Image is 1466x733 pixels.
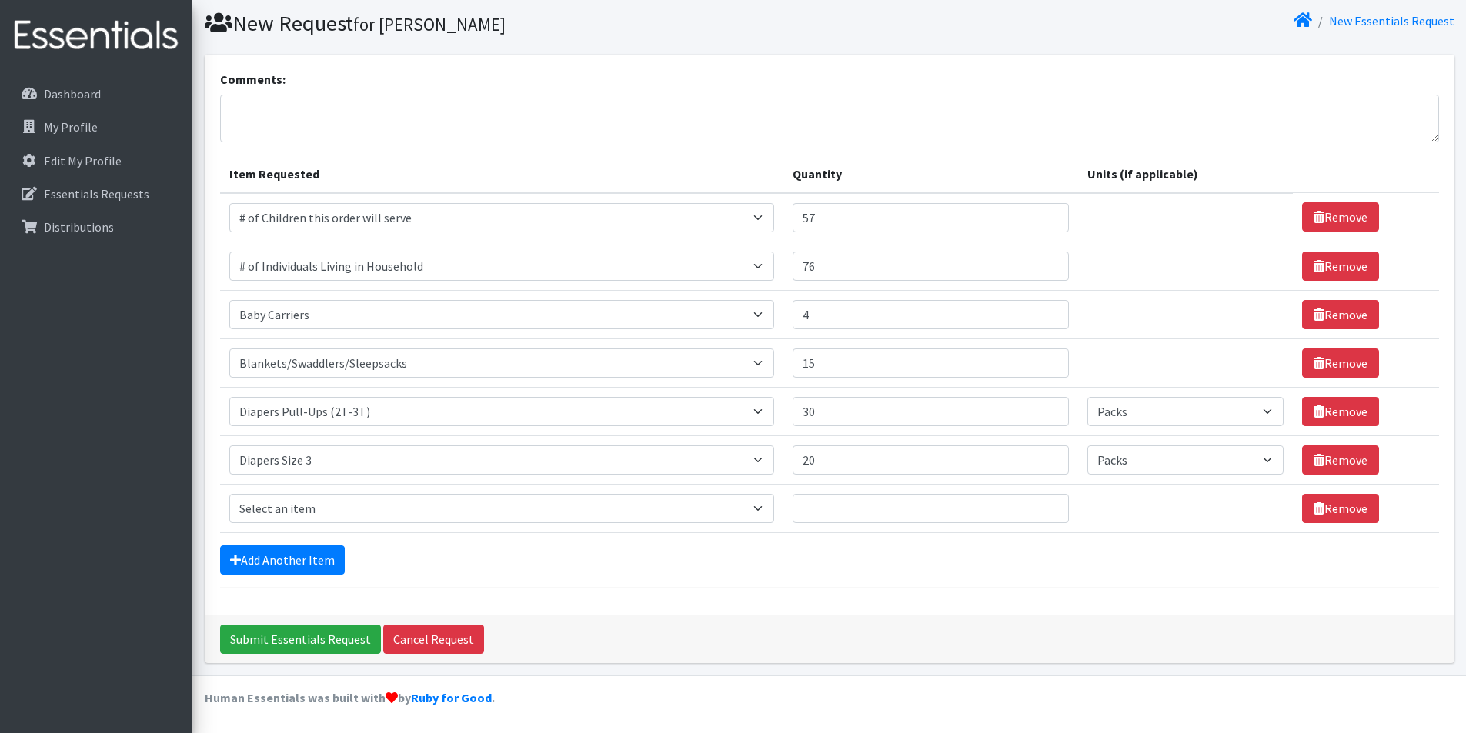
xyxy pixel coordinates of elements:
img: HumanEssentials [6,10,186,62]
a: Add Another Item [220,545,345,575]
a: Essentials Requests [6,178,186,209]
p: Edit My Profile [44,153,122,168]
a: Remove [1302,202,1379,232]
a: Distributions [6,212,186,242]
th: Quantity [783,155,1078,193]
a: Edit My Profile [6,145,186,176]
strong: Human Essentials was built with by . [205,690,495,705]
a: Remove [1302,494,1379,523]
a: My Profile [6,112,186,142]
a: Dashboard [6,78,186,109]
label: Comments: [220,70,286,88]
input: Submit Essentials Request [220,625,381,654]
a: Remove [1302,445,1379,475]
a: Remove [1302,300,1379,329]
a: Remove [1302,397,1379,426]
p: My Profile [44,119,98,135]
p: Essentials Requests [44,186,149,202]
p: Dashboard [44,86,101,102]
a: Ruby for Good [411,690,492,705]
a: Remove [1302,348,1379,378]
small: for [PERSON_NAME] [353,13,506,35]
p: Distributions [44,219,114,235]
th: Item Requested [220,155,783,193]
h1: New Request [205,10,824,37]
a: Remove [1302,252,1379,281]
th: Units (if applicable) [1078,155,1293,193]
a: New Essentials Request [1329,13,1454,28]
a: Cancel Request [383,625,484,654]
